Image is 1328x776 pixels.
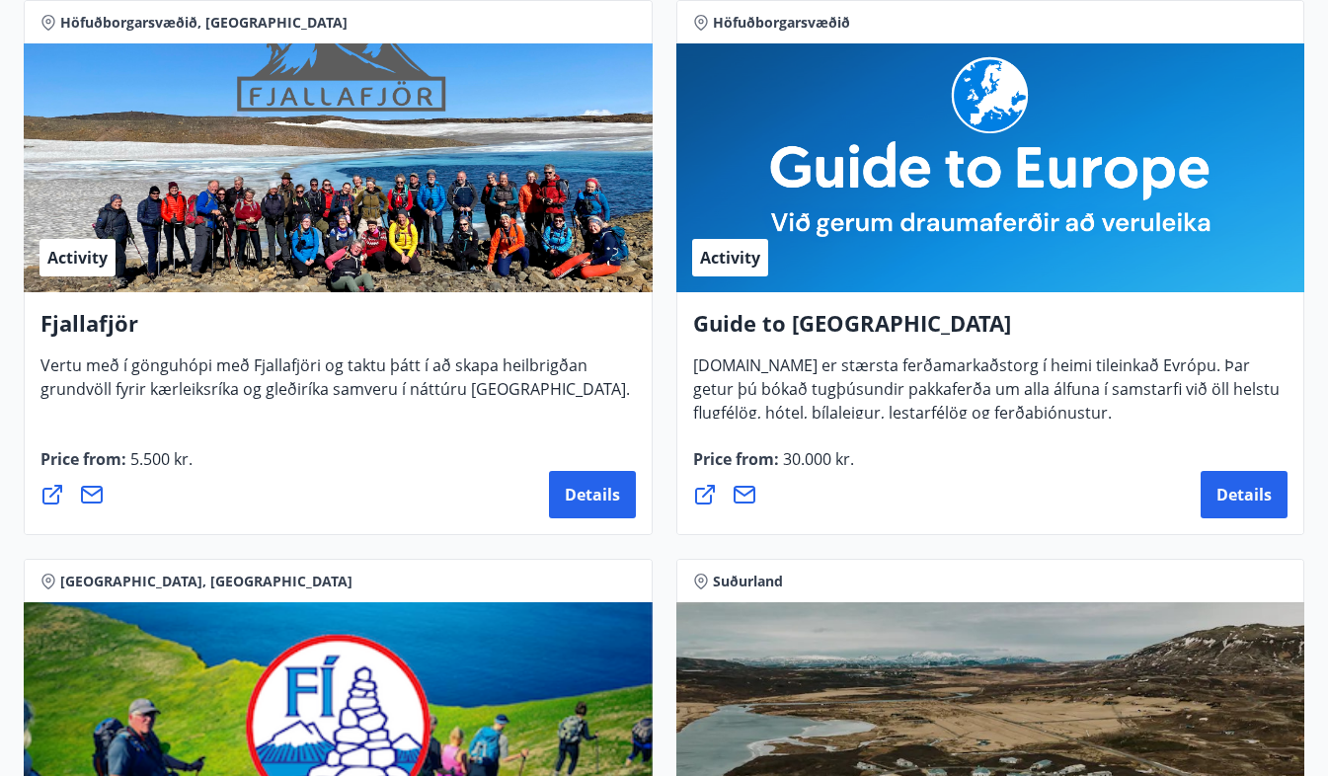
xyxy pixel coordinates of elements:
span: 30.000 kr. [779,448,854,470]
span: Price from : [40,448,193,486]
span: Suðurland [713,572,783,591]
span: Höfuðborgarsvæðið, [GEOGRAPHIC_DATA] [60,13,348,33]
span: Details [565,484,620,505]
span: Activity [47,247,108,269]
span: Price from : [693,448,854,486]
span: [DOMAIN_NAME] er stærsta ferðamarkaðstorg í heimi tileinkað Evrópu. Þar getur þú bókað tugþúsundi... [693,354,1280,439]
span: Details [1216,484,1272,505]
h4: Fjallafjör [40,308,636,353]
span: Activity [700,247,760,269]
button: Details [1201,471,1288,518]
span: Höfuðborgarsvæðið [713,13,850,33]
button: Details [549,471,636,518]
h4: Guide to [GEOGRAPHIC_DATA] [693,308,1289,353]
span: Vertu með í gönguhópi með Fjallafjöri og taktu þátt í að skapa heilbrigðan grundvöll fyrir kærlei... [40,354,630,416]
span: 5.500 kr. [126,448,193,470]
span: [GEOGRAPHIC_DATA], [GEOGRAPHIC_DATA] [60,572,352,591]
